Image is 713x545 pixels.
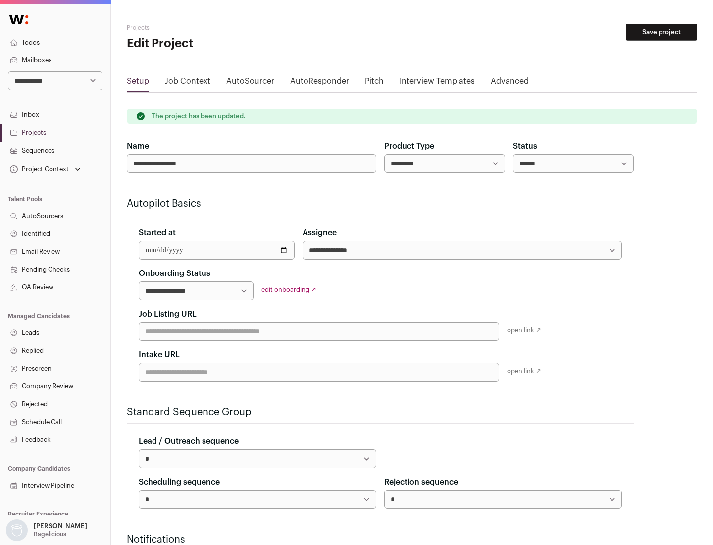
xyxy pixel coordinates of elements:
p: The project has been updated. [152,112,246,120]
label: Status [513,140,537,152]
a: edit onboarding ↗ [261,286,316,293]
img: Wellfound [4,10,34,30]
a: Setup [127,75,149,91]
h2: Standard Sequence Group [127,405,634,419]
a: AutoResponder [290,75,349,91]
a: Job Context [165,75,210,91]
label: Scheduling sequence [139,476,220,488]
a: Advanced [491,75,529,91]
p: Bagelicious [34,530,66,538]
label: Job Listing URL [139,308,197,320]
a: AutoSourcer [226,75,274,91]
a: Pitch [365,75,384,91]
div: Project Context [8,165,69,173]
label: Product Type [384,140,434,152]
label: Onboarding Status [139,268,210,279]
p: [PERSON_NAME] [34,522,87,530]
label: Lead / Outreach sequence [139,436,239,447]
label: Intake URL [139,349,180,361]
h2: Autopilot Basics [127,197,634,211]
h2: Projects [127,24,317,32]
label: Started at [139,227,176,239]
button: Open dropdown [8,163,83,176]
button: Open dropdown [4,519,89,541]
a: Interview Templates [400,75,475,91]
label: Name [127,140,149,152]
img: nopic.png [6,519,28,541]
h1: Edit Project [127,36,317,52]
label: Assignee [303,227,337,239]
button: Save project [626,24,697,41]
label: Rejection sequence [384,476,458,488]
